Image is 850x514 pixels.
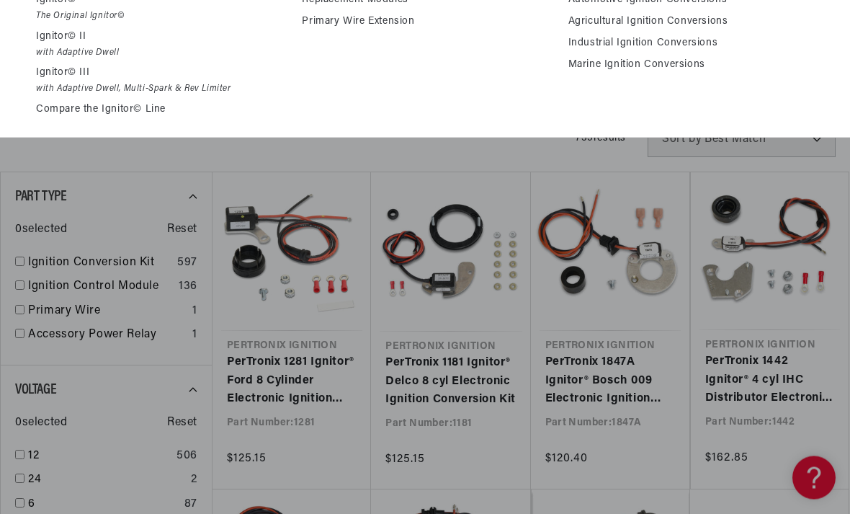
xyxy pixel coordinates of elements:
span: Sort by [662,134,702,146]
a: Agricultural Ignition Conversions [568,14,814,31]
p: Ignitor© II [36,29,282,46]
a: Primary Wire Extension [302,14,547,31]
a: 24 [28,471,185,490]
div: 136 [179,278,197,297]
a: Compare the Ignitor© Line [36,102,282,119]
a: 12 [28,448,171,466]
span: 0 selected [15,221,67,240]
span: 735 results [576,133,626,144]
a: Ignitor© II with Adaptive Dwell [36,29,282,61]
span: Voltage [15,384,56,398]
a: Marine Ignition Conversions [568,57,814,74]
span: Reset [167,221,197,240]
a: Ignitor© III with Adaptive Dwell, Multi-Spark & Rev Limiter [36,65,282,97]
span: Reset [167,415,197,433]
em: The Original Ignitor© [36,9,282,25]
span: Part Type [15,190,66,205]
a: PerTronix 1181 Ignitor® Delco 8 cyl Electronic Ignition Conversion Kit [385,355,516,410]
a: Accessory Power Relay [28,327,187,345]
em: with Adaptive Dwell [36,46,282,61]
a: Primary Wire [28,303,187,322]
a: Ignition Control Module [28,278,173,297]
a: PerTronix 1442 Ignitor® 4 cyl IHC Distributor Electronic Ignition Conversion Kit [705,353,834,409]
div: 2 [191,471,197,490]
span: 0 selected [15,415,67,433]
a: Industrial Ignition Conversions [568,35,814,53]
em: with Adaptive Dwell, Multi-Spark & Rev Limiter [36,82,282,97]
a: Ignition Conversion Kit [28,254,171,273]
div: 1 [192,327,197,345]
a: PerTronix 1281 Ignitor® Ford 8 Cylinder Electronic Ignition Conversion Kit [227,354,357,409]
div: 597 [177,254,197,273]
p: Ignitor© III [36,65,282,82]
a: PerTronix 1847A Ignitor® Bosch 009 Electronic Ignition Conversion Kit [545,354,675,409]
select: Sort by [648,122,836,158]
div: 1 [192,303,197,322]
div: 506 [176,448,197,466]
